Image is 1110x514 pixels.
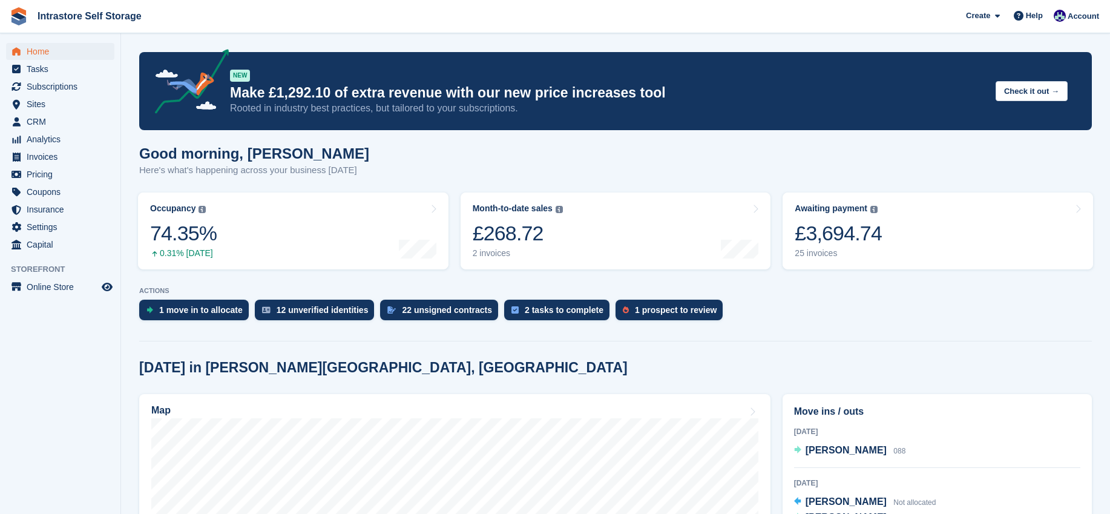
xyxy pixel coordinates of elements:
[380,300,504,326] a: 22 unsigned contracts
[402,305,492,315] div: 22 unsigned contracts
[556,206,563,213] img: icon-info-grey-7440780725fd019a000dd9b08b2336e03edf1995a4989e88bcd33f0948082b44.svg
[6,78,114,95] a: menu
[623,306,629,314] img: prospect-51fa495bee0391a8d652442698ab0144808aea92771e9ea1ae160a38d050c398.svg
[893,498,936,507] span: Not allocated
[6,61,114,77] a: menu
[199,206,206,213] img: icon-info-grey-7440780725fd019a000dd9b08b2336e03edf1995a4989e88bcd33f0948082b44.svg
[230,84,986,102] p: Make £1,292.10 of extra revenue with our new price increases tool
[33,6,146,26] a: Intrastore Self Storage
[6,236,114,253] a: menu
[27,131,99,148] span: Analytics
[870,206,878,213] img: icon-info-grey-7440780725fd019a000dd9b08b2336e03edf1995a4989e88bcd33f0948082b44.svg
[27,236,99,253] span: Capital
[511,306,519,314] img: task-75834270c22a3079a89374b754ae025e5fb1db73e45f91037f5363f120a921f8.svg
[387,306,396,314] img: contract_signature_icon-13c848040528278c33f63329250d36e43548de30e8caae1d1a13099fd9432cc5.svg
[27,166,99,183] span: Pricing
[6,43,114,60] a: menu
[150,221,217,246] div: 74.35%
[255,300,381,326] a: 12 unverified identities
[795,221,882,246] div: £3,694.74
[966,10,990,22] span: Create
[27,113,99,130] span: CRM
[145,49,229,118] img: price-adjustments-announcement-icon-8257ccfd72463d97f412b2fc003d46551f7dbcb40ab6d574587a9cd5c0d94...
[795,203,867,214] div: Awaiting payment
[262,306,271,314] img: verify_identity-adf6edd0f0f0b5bbfe63781bf79b02c33cf7c696d77639b501bdc392416b5a36.svg
[230,102,986,115] p: Rooted in industry best practices, but tailored to your subscriptions.
[139,360,628,376] h2: [DATE] in [PERSON_NAME][GEOGRAPHIC_DATA], [GEOGRAPHIC_DATA]
[783,193,1093,269] a: Awaiting payment £3,694.74 25 invoices
[504,300,616,326] a: 2 tasks to complete
[1068,10,1099,22] span: Account
[1026,10,1043,22] span: Help
[794,443,906,459] a: [PERSON_NAME] 088
[139,287,1092,295] p: ACTIONS
[230,70,250,82] div: NEW
[277,305,369,315] div: 12 unverified identities
[473,221,563,246] div: £268.72
[1054,10,1066,22] img: Mathew Tremewan
[27,278,99,295] span: Online Store
[150,203,195,214] div: Occupancy
[27,96,99,113] span: Sites
[27,219,99,236] span: Settings
[138,193,448,269] a: Occupancy 74.35% 0.31% [DATE]
[159,305,243,315] div: 1 move in to allocate
[806,445,887,455] span: [PERSON_NAME]
[27,43,99,60] span: Home
[27,183,99,200] span: Coupons
[6,278,114,295] a: menu
[616,300,729,326] a: 1 prospect to review
[6,219,114,236] a: menu
[794,495,936,510] a: [PERSON_NAME] Not allocated
[635,305,717,315] div: 1 prospect to review
[6,201,114,218] a: menu
[795,248,882,259] div: 25 invoices
[27,148,99,165] span: Invoices
[6,183,114,200] a: menu
[139,145,369,162] h1: Good morning, [PERSON_NAME]
[150,248,217,259] div: 0.31% [DATE]
[27,61,99,77] span: Tasks
[525,305,603,315] div: 2 tasks to complete
[139,300,255,326] a: 1 move in to allocate
[151,405,171,416] h2: Map
[27,78,99,95] span: Subscriptions
[6,148,114,165] a: menu
[10,7,28,25] img: stora-icon-8386f47178a22dfd0bd8f6a31ec36ba5ce8667c1dd55bd0f319d3a0aa187defe.svg
[11,263,120,275] span: Storefront
[996,81,1068,101] button: Check it out →
[794,404,1080,419] h2: Move ins / outs
[146,306,153,314] img: move_ins_to_allocate_icon-fdf77a2bb77ea45bf5b3d319d69a93e2d87916cf1d5bf7949dd705db3b84f3ca.svg
[6,96,114,113] a: menu
[461,193,771,269] a: Month-to-date sales £268.72 2 invoices
[473,248,563,259] div: 2 invoices
[6,113,114,130] a: menu
[794,478,1080,489] div: [DATE]
[139,163,369,177] p: Here's what's happening across your business [DATE]
[27,201,99,218] span: Insurance
[100,280,114,294] a: Preview store
[473,203,553,214] div: Month-to-date sales
[794,426,1080,437] div: [DATE]
[6,131,114,148] a: menu
[806,496,887,507] span: [PERSON_NAME]
[893,447,905,455] span: 088
[6,166,114,183] a: menu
